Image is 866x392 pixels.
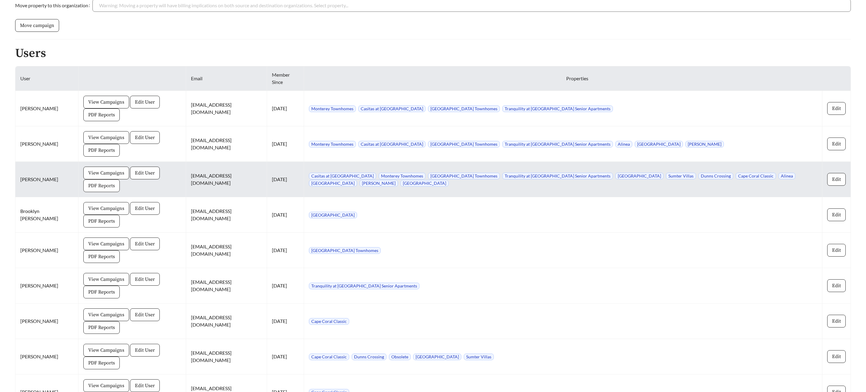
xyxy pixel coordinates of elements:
span: View Campaigns [88,347,124,354]
span: View Campaigns [88,240,124,247]
td: [EMAIL_ADDRESS][DOMAIN_NAME] [186,304,267,339]
button: View Campaigns [83,344,129,357]
button: Edit [827,279,846,292]
span: Cape Coral Classic [736,173,776,179]
span: Sumter Villas [464,354,494,360]
span: Monterey Townhomes [309,105,356,112]
a: View Campaigns [83,347,129,353]
button: Edit User [130,308,160,321]
button: Edit User [130,238,160,250]
span: [GEOGRAPHIC_DATA] [635,141,683,148]
a: Edit User [130,276,160,282]
span: Tranquility at [GEOGRAPHIC_DATA] Senior Apartments [309,283,420,289]
span: Edit [832,353,841,360]
span: Edit User [135,169,155,177]
span: Edit User [135,205,155,212]
span: Cape Coral Classic [309,318,349,325]
button: Edit [827,173,846,186]
td: [PERSON_NAME] [15,339,79,374]
a: Edit User [130,382,160,388]
span: Dunns Crossing [698,173,733,179]
span: Edit [832,247,841,254]
td: [DATE] [267,304,304,339]
button: PDF Reports [83,179,120,192]
span: View Campaigns [88,169,124,177]
button: Edit User [130,131,160,144]
span: [GEOGRAPHIC_DATA] [309,180,357,187]
span: View Campaigns [88,276,124,283]
span: PDF Reports [88,253,115,260]
span: View Campaigns [88,98,124,106]
a: View Campaigns [83,276,129,282]
span: Tranquility at [GEOGRAPHIC_DATA] Senior Apartments [502,105,613,112]
td: [DATE] [267,162,304,197]
a: Edit User [130,134,160,140]
button: PDF Reports [83,108,120,121]
span: PDF Reports [88,111,115,118]
td: [PERSON_NAME] [15,91,79,126]
button: View Campaigns [83,238,129,250]
button: View Campaigns [83,273,129,286]
a: View Campaigns [83,241,129,246]
a: Edit User [130,99,160,105]
span: Edit User [135,240,155,247]
button: PDF Reports [83,321,120,334]
span: [GEOGRAPHIC_DATA] Townhomes [428,105,500,112]
span: Move campaign [20,22,54,29]
a: Edit User [130,205,160,211]
td: [EMAIL_ADDRESS][DOMAIN_NAME] [186,233,267,268]
a: Edit User [130,170,160,175]
td: [EMAIL_ADDRESS][DOMAIN_NAME] [186,162,267,197]
span: Casitas at [GEOGRAPHIC_DATA] [309,173,376,179]
th: Member Since [267,66,304,91]
button: Move campaign [15,19,59,32]
button: View Campaigns [83,167,129,179]
td: [EMAIL_ADDRESS][DOMAIN_NAME] [186,91,267,126]
span: [GEOGRAPHIC_DATA] [400,180,449,187]
span: Edit [832,105,841,112]
button: Edit User [130,167,160,179]
h2: Users [15,47,851,60]
button: PDF Reports [83,144,120,157]
td: [DATE] [267,233,304,268]
span: Edit [832,176,841,183]
span: PDF Reports [88,147,115,154]
button: Edit [827,208,846,221]
td: [PERSON_NAME] [15,268,79,304]
button: View Campaigns [83,96,129,108]
button: Edit User [130,344,160,357]
span: Cape Coral Classic [309,354,349,360]
span: PDF Reports [88,359,115,367]
th: User [15,66,79,91]
span: [GEOGRAPHIC_DATA] [309,212,357,218]
span: Edit User [135,98,155,106]
button: View Campaigns [83,379,129,392]
td: [PERSON_NAME] [15,304,79,339]
span: View Campaigns [88,205,124,212]
td: [DATE] [267,197,304,233]
button: Edit [827,138,846,150]
button: Edit User [130,96,160,108]
span: Alinea [778,173,795,179]
button: PDF Reports [83,357,120,369]
td: [EMAIL_ADDRESS][DOMAIN_NAME] [186,268,267,304]
span: Obsolete [389,354,411,360]
button: PDF Reports [83,215,120,228]
td: [DATE] [267,268,304,304]
span: Dunns Crossing [352,354,386,360]
span: PDF Reports [88,288,115,296]
a: View Campaigns [83,134,129,140]
td: [DATE] [267,339,304,374]
button: View Campaigns [83,202,129,215]
span: PDF Reports [88,218,115,225]
button: PDF Reports [83,286,120,298]
span: Sumter Villas [666,173,696,179]
span: Alinea [615,141,632,148]
span: [PERSON_NAME] [685,141,724,148]
span: [GEOGRAPHIC_DATA] [413,354,461,360]
th: Email [186,66,267,91]
span: PDF Reports [88,182,115,189]
td: [EMAIL_ADDRESS][DOMAIN_NAME] [186,339,267,374]
button: Edit User [130,379,160,392]
span: [GEOGRAPHIC_DATA] Townhomes [428,141,500,148]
